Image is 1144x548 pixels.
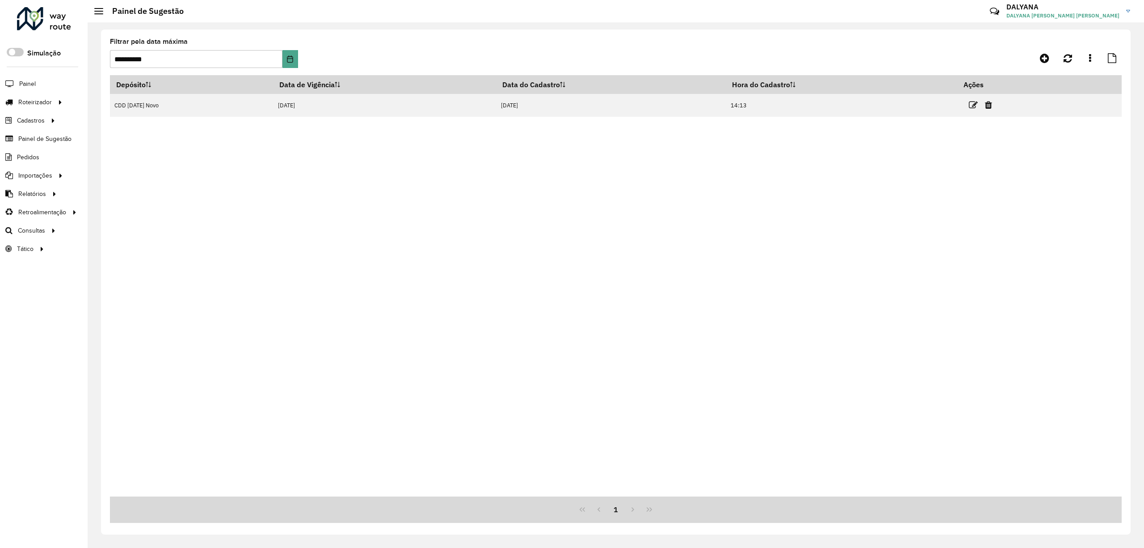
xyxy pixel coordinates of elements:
td: CDD [DATE] Novo [110,94,273,117]
span: Consultas [18,226,45,235]
span: DALYANA [PERSON_NAME] [PERSON_NAME] [1006,12,1119,20]
span: Painel [19,79,36,89]
span: Roteirizador [18,98,52,107]
button: 1 [607,501,624,518]
span: Importações [18,171,52,180]
label: Filtrar pela data máxima [110,36,188,47]
label: Simulação [27,48,61,59]
span: Painel de Sugestão [18,134,71,144]
h2: Painel de Sugestão [103,6,184,16]
th: Data do Cadastro [496,75,726,94]
span: Relatórios [18,189,46,199]
td: 14:13 [726,94,957,117]
span: Tático [17,244,34,254]
span: Cadastros [17,116,45,125]
span: Pedidos [17,153,39,162]
button: Choose Date [282,50,298,68]
th: Data de Vigência [273,75,496,94]
span: Retroalimentação [18,208,66,217]
a: Contato Rápido [985,2,1004,21]
h3: DALYANA [1006,3,1119,11]
a: Editar [969,99,978,111]
th: Depósito [110,75,273,94]
td: [DATE] [273,94,496,117]
a: Excluir [985,99,992,111]
th: Hora do Cadastro [726,75,957,94]
td: [DATE] [496,94,726,117]
th: Ações [957,75,1011,94]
